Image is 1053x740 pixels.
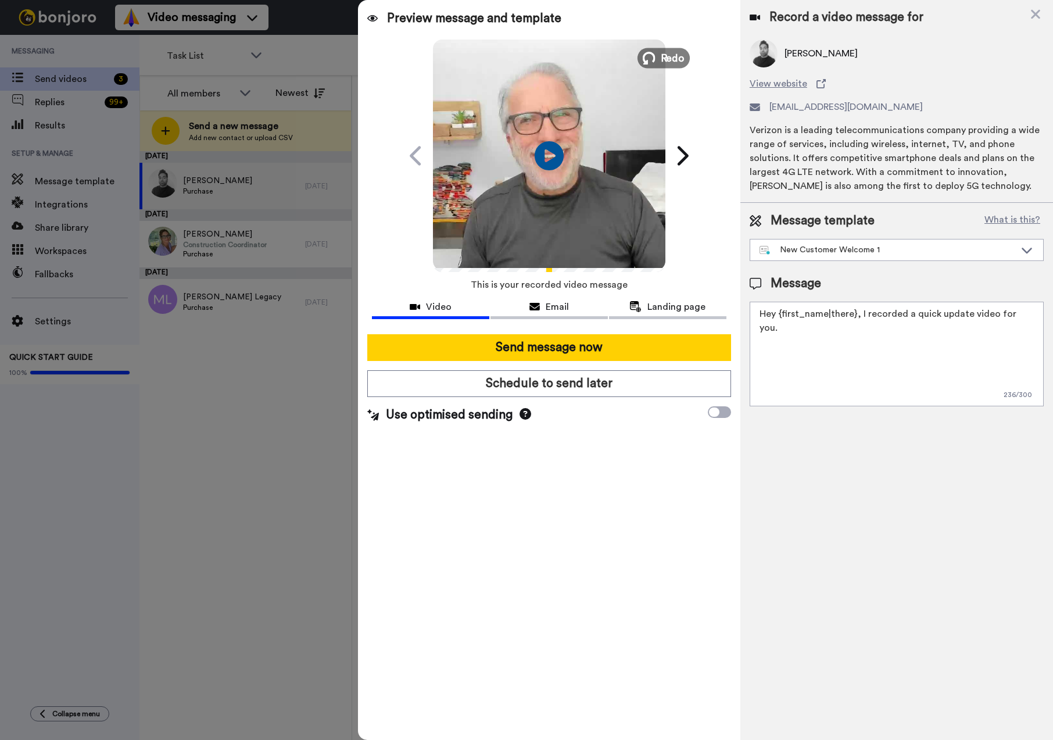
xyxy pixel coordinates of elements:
[367,334,731,361] button: Send message now
[771,212,875,230] span: Message template
[771,275,821,292] span: Message
[386,406,513,424] span: Use optimised sending
[760,244,1015,256] div: New Customer Welcome 1
[750,77,807,91] span: View website
[760,246,771,255] img: nextgen-template.svg
[647,300,705,314] span: Landing page
[367,370,731,397] button: Schedule to send later
[546,300,569,314] span: Email
[750,77,1044,91] a: View website
[769,100,923,114] span: [EMAIL_ADDRESS][DOMAIN_NAME]
[750,302,1044,406] textarea: Hey {first_name|there}, I recorded a quick update video for you.
[426,300,452,314] span: Video
[981,212,1044,230] button: What is this?
[750,123,1044,193] div: Verizon is a leading telecommunications company providing a wide range of services, including wir...
[471,272,628,298] span: This is your recorded video message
